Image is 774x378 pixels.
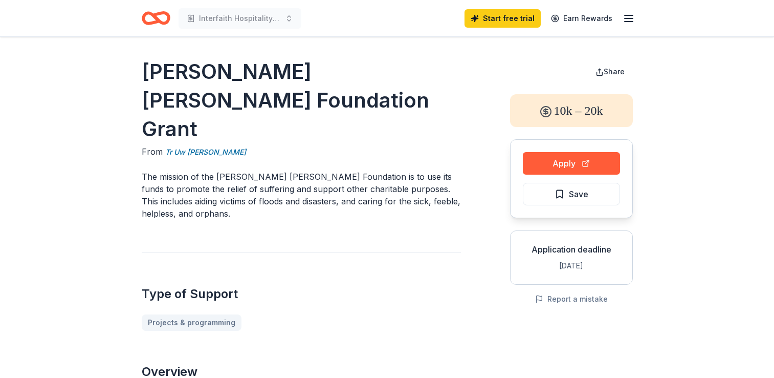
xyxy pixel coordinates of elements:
[142,314,241,331] a: Projects & programming
[569,187,588,201] span: Save
[519,243,624,256] div: Application deadline
[165,146,246,158] a: Tr Uw [PERSON_NAME]
[510,94,633,127] div: 10k – 20k
[545,9,618,28] a: Earn Rewards
[523,183,620,205] button: Save
[142,145,461,158] div: From
[604,67,625,76] span: Share
[142,57,461,143] h1: [PERSON_NAME] [PERSON_NAME] Foundation Grant
[179,8,301,29] button: Interfaith Hospitality Network
[523,152,620,175] button: Apply
[142,6,170,30] a: Home
[142,171,461,220] p: The mission of the [PERSON_NAME] [PERSON_NAME] Foundation is to use its funds to promote the reli...
[199,12,281,25] span: Interfaith Hospitality Network
[535,293,608,305] button: Report a mistake
[587,61,633,82] button: Share
[465,9,541,28] a: Start free trial
[519,260,624,272] div: [DATE]
[142,286,461,302] h2: Type of Support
